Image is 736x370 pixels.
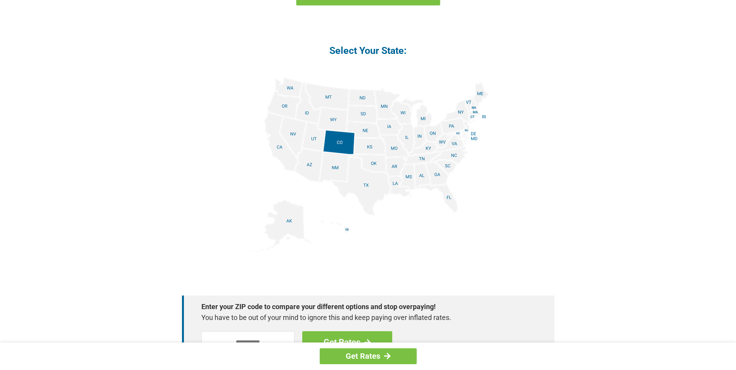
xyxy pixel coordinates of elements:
[201,312,527,323] p: You have to be out of your mind to ignore this and keep paying over inflated rates.
[302,331,392,354] a: Get Rates
[182,44,554,57] h4: Select Your State:
[247,77,489,252] img: states
[201,301,527,312] strong: Enter your ZIP code to compare your different options and stop overpaying!
[320,348,417,364] a: Get Rates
